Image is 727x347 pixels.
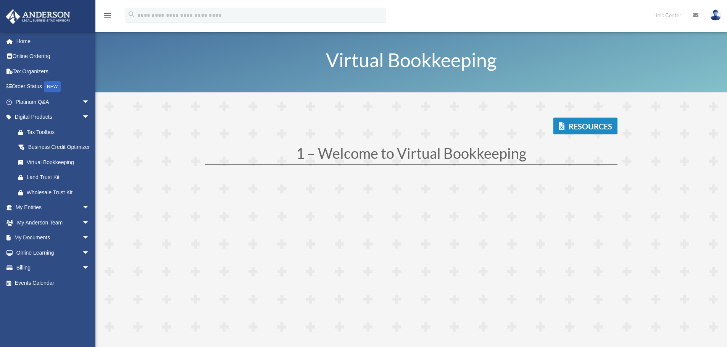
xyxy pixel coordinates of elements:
span: arrow_drop_down [82,230,97,246]
a: Billingarrow_drop_down [5,260,101,276]
a: Wholesale Trust Kit [11,185,101,200]
a: menu [103,13,112,20]
span: arrow_drop_down [82,94,97,110]
span: Virtual Bookkeeping [326,48,497,71]
a: Platinum Q&Aarrow_drop_down [5,94,101,110]
i: menu [103,11,112,20]
h1: 1 – Welcome to Virtual Bookkeeping [205,146,617,164]
a: My Entitiesarrow_drop_down [5,200,101,215]
a: Tax Toolbox [11,124,101,140]
a: Virtual Bookkeeping [11,155,97,170]
img: User Pic [710,10,721,21]
div: Wholesale Trust Kit [27,188,92,197]
img: Anderson Advisors Platinum Portal [3,9,73,24]
div: Land Trust Kit [27,173,92,182]
span: arrow_drop_down [82,215,97,231]
a: Order StatusNEW [5,79,101,95]
a: Online Ordering [5,49,101,64]
a: Digital Productsarrow_drop_down [5,110,101,125]
a: My Documentsarrow_drop_down [5,230,101,245]
a: Tax Organizers [5,64,101,79]
span: arrow_drop_down [82,200,97,216]
span: arrow_drop_down [82,245,97,261]
a: Resources [553,118,617,134]
a: Events Calendar [5,275,101,291]
i: search [127,10,136,19]
a: My Anderson Teamarrow_drop_down [5,215,101,230]
div: Tax Toolbox [27,128,92,137]
a: Online Learningarrow_drop_down [5,245,101,260]
a: Home [5,34,101,49]
span: arrow_drop_down [82,260,97,276]
div: Virtual Bookkeeping [27,158,88,167]
a: Land Trust Kit [11,170,101,185]
div: Business Credit Optimizer [27,142,92,152]
div: NEW [44,81,61,92]
a: Business Credit Optimizer [11,140,101,155]
span: arrow_drop_down [82,110,97,125]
